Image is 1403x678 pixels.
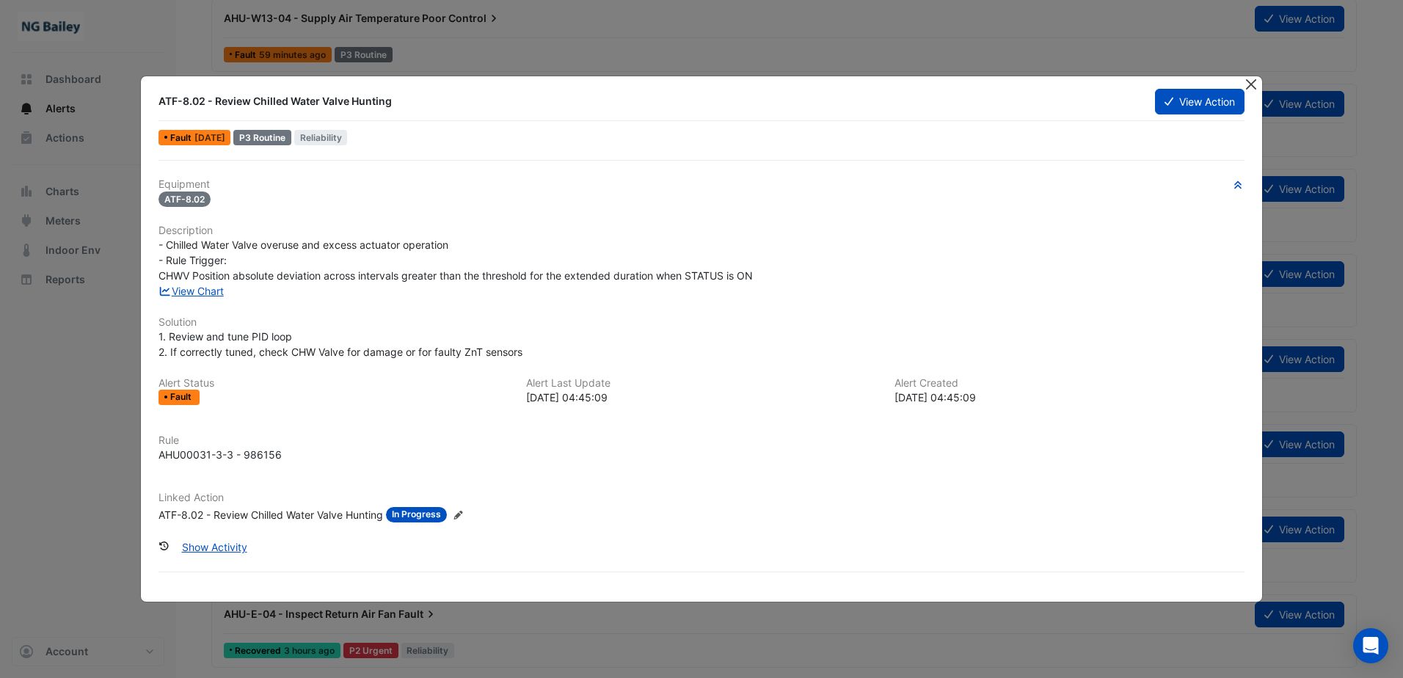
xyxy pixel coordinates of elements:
span: Fault [170,134,194,142]
div: Open Intercom Messenger [1353,628,1388,663]
span: Reliability [294,130,348,145]
h6: Rule [158,434,1245,447]
h6: Alert Status [158,377,509,390]
div: P3 Routine [233,130,291,145]
button: View Action [1155,89,1245,114]
div: [DATE] 04:45:09 [526,390,876,405]
fa-icon: Edit Linked Action [453,509,464,520]
span: 1. Review and tune PID loop 2. If correctly tuned, check CHW Valve for damage or for faulty ZnT s... [158,330,522,358]
span: Fri 15-Aug-2025 04:45 BST [194,132,225,143]
a: View Chart [158,285,224,297]
span: Fault [170,393,194,401]
button: Close [1244,76,1259,92]
h6: Description [158,225,1245,237]
div: ATF-8.02 - Review Chilled Water Valve Hunting [158,94,1137,109]
h6: Equipment [158,178,1245,191]
button: Show Activity [172,534,257,560]
span: - Chilled Water Valve overuse and excess actuator operation - Rule Trigger: CHWV Position absolut... [158,238,753,282]
div: [DATE] 04:45:09 [894,390,1245,405]
div: ATF-8.02 - Review Chilled Water Valve Hunting [158,507,383,522]
h6: Linked Action [158,492,1245,504]
div: AHU00031-3-3 - 986156 [158,447,282,462]
h6: Solution [158,316,1245,329]
span: ATF-8.02 [158,192,211,207]
h6: Alert Created [894,377,1245,390]
h6: Alert Last Update [526,377,876,390]
span: In Progress [386,507,447,522]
